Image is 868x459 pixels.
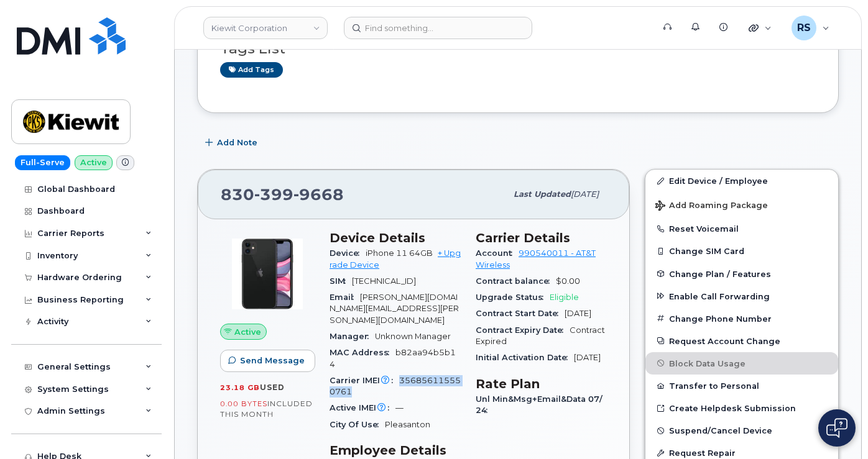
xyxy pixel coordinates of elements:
[669,426,772,435] span: Suspend/Cancel Device
[645,397,838,419] a: Create Helpdesk Submission
[476,353,574,362] span: Initial Activation Date
[645,375,838,397] button: Transfer to Personal
[476,293,550,302] span: Upgrade Status
[330,276,352,286] span: SIM
[220,399,267,408] span: 0.00 Bytes
[826,418,847,438] img: Open chat
[330,293,459,325] span: [PERSON_NAME][DOMAIN_NAME][EMAIL_ADDRESS][PERSON_NAME][DOMAIN_NAME]
[645,352,838,375] button: Block Data Usage
[476,309,565,318] span: Contract Start Date
[645,240,838,262] button: Change SIM Card
[476,248,596,269] a: 990540011 - AT&T Wireless
[330,376,399,385] span: Carrier IMEI
[234,326,261,338] span: Active
[645,307,838,330] button: Change Phone Number
[254,185,293,204] span: 399
[352,276,416,286] span: [TECHNICAL_ID]
[476,248,519,258] span: Account
[330,332,375,341] span: Manager
[330,403,395,412] span: Active IMEI
[385,420,430,429] span: Pleasanton
[221,185,344,204] span: 830
[645,419,838,442] button: Suspend/Cancel Device
[645,170,838,192] a: Edit Device / Employee
[330,443,461,458] h3: Employee Details
[217,137,257,148] span: Add Note
[344,17,532,39] input: Find something...
[565,309,591,318] span: [DATE]
[645,330,838,352] button: Request Account Change
[330,230,461,245] h3: Device Details
[395,403,404,412] span: —
[476,376,607,391] h3: Rate Plan
[476,276,556,286] span: Contract balance
[783,16,838,40] div: Randy Sayres
[669,291,770,301] span: Enable Call Forwarding
[574,353,601,362] span: [DATE]
[220,62,283,78] a: Add tags
[476,230,607,245] h3: Carrier Details
[197,132,268,154] button: Add Note
[220,350,315,372] button: Send Message
[220,383,260,392] span: 23.18 GB
[220,41,816,57] h3: Tags List
[375,332,451,341] span: Unknown Manager
[260,383,285,392] span: used
[476,394,603,415] span: Unl Min&Msg+Email&Data 07/24
[230,237,305,311] img: iPhone_11.jpg
[240,355,305,366] span: Send Message
[797,20,811,35] span: RS
[366,248,433,258] span: iPhone 11 64GB
[571,189,599,199] span: [DATE]
[645,263,838,285] button: Change Plan / Features
[330,420,385,429] span: City Of Use
[203,17,328,39] a: Kiewit Corporation
[293,185,344,204] span: 9668
[655,201,768,212] span: Add Roaming Package
[476,325,570,335] span: Contract Expiry Date
[330,348,395,357] span: MAC Address
[645,217,838,240] button: Reset Voicemail
[669,269,771,278] span: Change Plan / Features
[556,276,580,286] span: $0.00
[645,192,838,217] button: Add Roaming Package
[514,189,571,199] span: Last updated
[330,248,366,258] span: Device
[330,248,461,269] a: + Upgrade Device
[740,16,780,40] div: Quicklinks
[550,293,579,302] span: Eligible
[330,293,360,302] span: Email
[330,348,456,368] span: b82aa94b5b14
[645,285,838,307] button: Enable Call Forwarding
